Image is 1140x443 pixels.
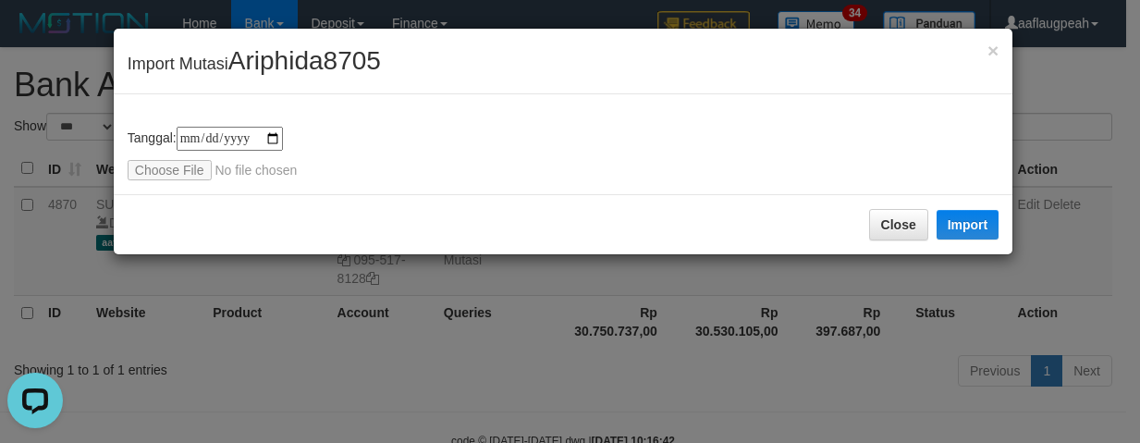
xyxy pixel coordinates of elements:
span: Import Mutasi [128,55,381,73]
div: Tanggal: [128,127,999,180]
button: Close [869,209,928,240]
span: × [987,40,999,61]
button: Open LiveChat chat widget [7,7,63,63]
span: Ariphida8705 [228,46,381,75]
button: Import [937,210,999,240]
button: Close [987,41,999,60]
